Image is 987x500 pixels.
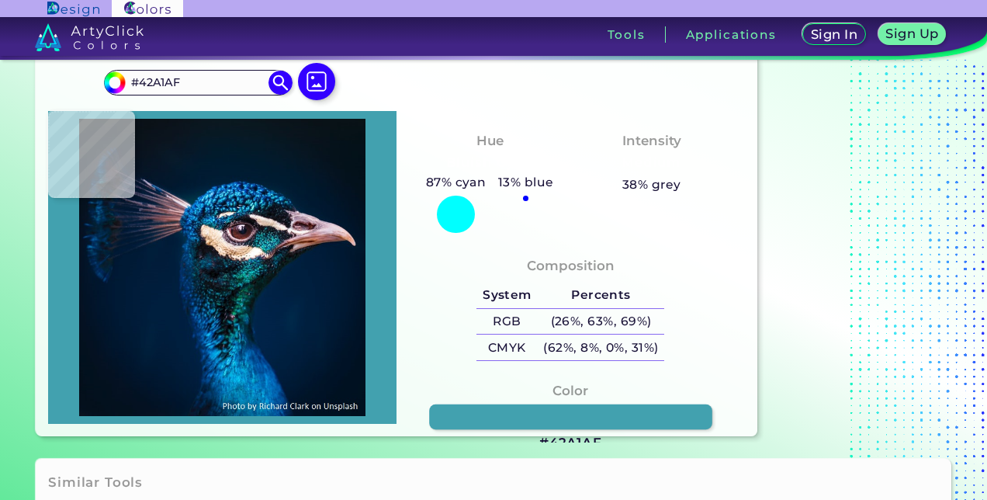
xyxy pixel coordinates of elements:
[476,130,504,152] h4: Hue
[805,25,862,44] a: Sign In
[552,380,588,402] h4: Color
[538,309,665,335] h5: (26%, 63%, 69%)
[298,63,335,100] img: icon picture
[881,25,943,44] a: Sign Up
[622,175,681,195] h5: 38% grey
[492,172,559,193] h5: 13% blue
[622,130,681,152] h4: Intensity
[686,29,777,40] h3: Applications
[538,283,665,308] h5: Percents
[439,154,540,172] h3: Bluish Cyan
[476,283,537,308] h5: System
[48,474,143,492] h3: Similar Tools
[420,172,492,193] h5: 87% cyan
[608,29,646,40] h3: Tools
[539,434,602,453] h3: #42A1AF
[538,335,665,360] h5: (62%, 8%, 0%, 31%)
[35,23,144,51] img: logo_artyclick_colors_white.svg
[615,154,688,172] h3: Medium
[476,335,537,360] h5: CMYK
[888,28,937,40] h5: Sign Up
[56,119,389,416] img: img_pavlin.jpg
[268,71,292,94] img: icon search
[527,255,615,277] h4: Composition
[813,29,855,40] h5: Sign In
[476,309,537,335] h5: RGB
[47,2,99,16] img: ArtyClick Design logo
[126,72,270,93] input: type color..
